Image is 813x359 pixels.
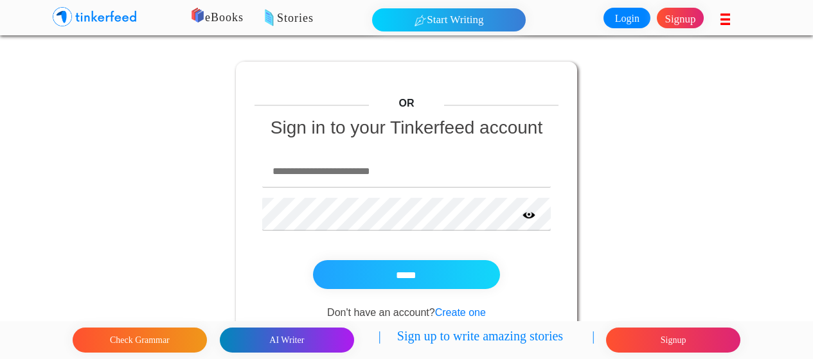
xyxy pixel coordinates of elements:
[657,8,704,28] a: Signup
[606,328,740,353] button: Signup
[379,98,433,123] p: OR
[435,307,486,318] a: Create one
[174,9,532,27] p: eBooks
[372,8,526,31] button: Start Writing
[523,209,535,222] img: eye icon
[220,328,354,353] button: AI Writer
[603,8,650,28] a: Login
[73,328,207,353] button: Check Grammar
[379,326,594,354] p: | Sign up to write amazing stories |
[224,10,582,28] p: Stories
[237,307,576,319] p: Don't have an account?
[237,110,576,145] h3: Sign in to your Tinkerfeed account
